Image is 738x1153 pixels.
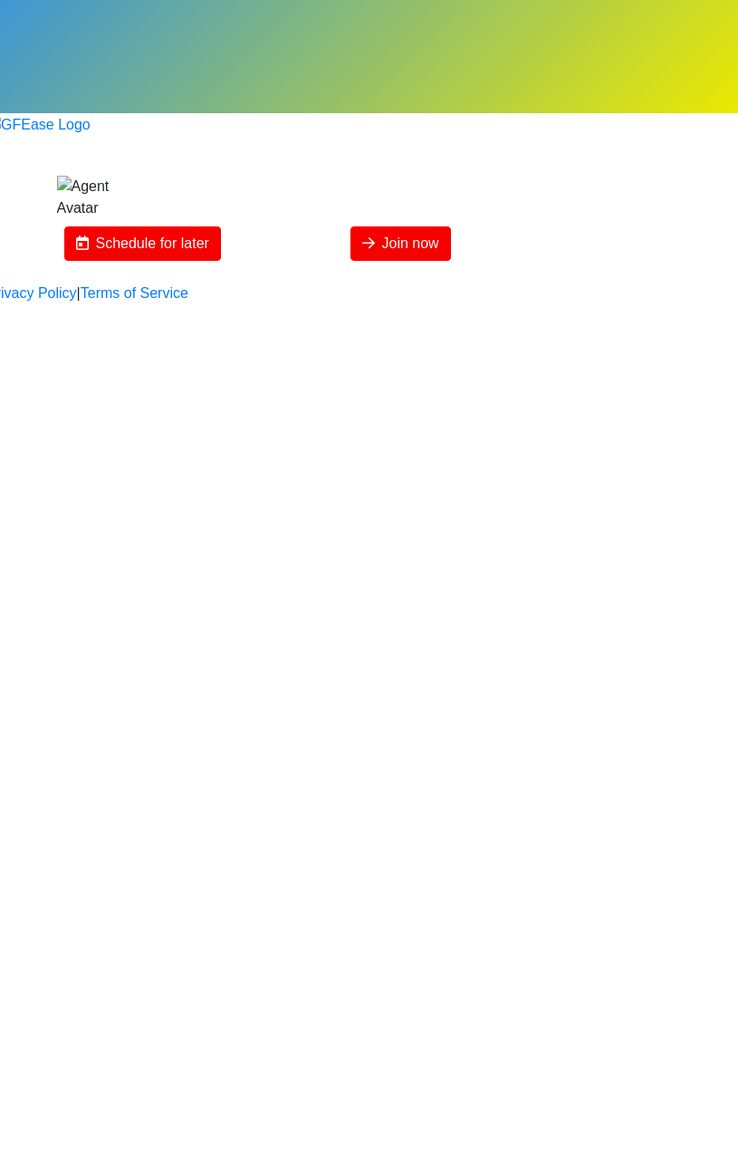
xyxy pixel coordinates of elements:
a: Terms of Service [81,283,188,304]
a: | [77,283,81,304]
button: Join now [350,226,451,261]
button: Schedule for later [64,226,221,261]
img: Agent Avatar [57,176,139,219]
